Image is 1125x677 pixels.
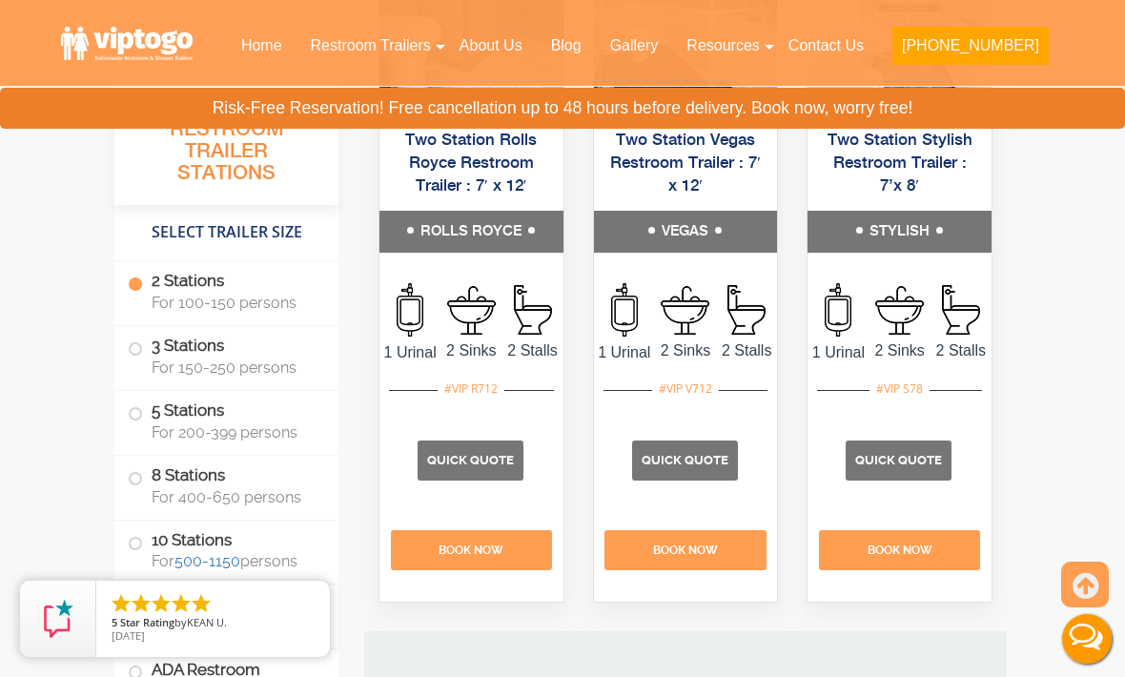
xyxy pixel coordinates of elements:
span: Book Now [439,544,503,557]
span: For 400-650 persons [152,488,316,506]
a: Home [227,25,297,67]
span: 1 Urinal [379,341,440,364]
span: Book Now [868,544,932,557]
img: an icon of stall [942,285,980,335]
span: by [112,617,315,630]
img: an icon of sink [875,286,924,335]
span: For 100-150 persons [152,294,316,312]
span: 2 Sinks [655,339,716,362]
a: Blog [537,25,596,67]
span: Quick Quote [642,453,728,467]
span: 1 Urinal [808,341,869,364]
h5: ROLLS ROYCE [379,211,563,253]
span: For 150-250 persons [152,359,316,377]
span: 2 Stalls [716,339,777,362]
a: Book Now [603,530,768,570]
img: an icon of stall [514,285,552,335]
label: 8 Stations [128,456,325,515]
span: Quick Quote [427,453,514,467]
span: [DATE] [112,628,145,643]
img: an icon of stall [727,285,766,335]
a: Two Station Vegas Restroom Trailer : 7′ x 12′ [610,132,761,195]
a: 500-1150 [174,552,240,570]
button: [PHONE_NUMBER] [892,27,1049,65]
label: 2 Stations [128,261,325,320]
a: Restroom Trailers [297,25,445,67]
span: 2 Stalls [501,339,562,362]
img: an icon of urinal [397,283,423,337]
a: Contact Us [774,25,878,67]
span: For 200-399 persons [152,423,316,441]
img: an icon of urinal [825,283,851,337]
li:  [190,592,213,615]
h5: STYLISH [808,211,992,253]
a: Two Station Stylish Restroom Trailer : 7’x 8′ [828,132,972,195]
a: Gallery [596,25,673,67]
div: #VIP S78 [869,377,930,401]
li:  [170,592,193,615]
img: an icon of sink [447,286,496,335]
span: KEAN U. [187,615,227,629]
span: 1 Urinal [594,341,655,364]
a: Quick Quote [418,451,525,467]
h5: VEGAS [594,211,778,253]
label: 5 Stations [128,391,325,450]
span: Quick Quote [855,453,942,467]
span: For persons [152,552,316,570]
div: #VIP V712 [652,377,719,401]
a: About Us [445,25,537,67]
a: [PHONE_NUMBER] [878,25,1063,76]
span: Book Now [653,544,718,557]
div: #VIP R712 [438,377,504,401]
li:  [110,592,133,615]
button: Live Chat [1049,601,1125,677]
span: 2 Stalls [931,339,992,362]
label: 10 Stations [128,521,325,580]
span: 2 Sinks [869,339,931,362]
a: Resources [672,25,773,67]
li:  [150,592,173,615]
li:  [130,592,153,615]
a: Book Now [389,530,554,570]
span: 5 [112,615,117,629]
label: 3 Stations [128,326,325,385]
a: Quick Quote [846,451,953,467]
span: Star Rating [120,615,174,629]
h3: All Portable Restroom Trailer Stations [114,91,338,205]
span: 2 Sinks [440,339,501,362]
a: Book Now [817,530,982,570]
h4: Select Trailer Size [114,215,338,251]
img: an icon of sink [661,286,709,335]
img: Review Rating [39,600,77,638]
img: an icon of urinal [611,283,638,337]
a: Two Station Rolls Royce Restroom Trailer : 7′ x 12′ [405,132,537,195]
a: Quick Quote [632,451,740,467]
